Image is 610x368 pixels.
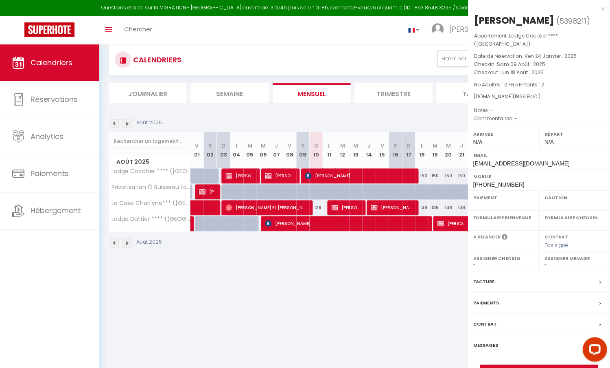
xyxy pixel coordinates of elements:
span: Sam 09 Août . 2025 [496,61,545,68]
p: Date de réservation : [474,52,604,60]
label: Paiements [473,299,498,307]
span: 5398211 [559,16,586,26]
label: Caution [544,194,605,202]
p: Checkin : [474,60,604,68]
p: Commentaires : [474,115,604,123]
p: Appartement : [474,32,604,48]
span: Nb Enfants : 2 [511,81,544,88]
span: ( € ) [512,93,540,100]
p: Notes : [474,106,604,115]
span: Lodge Cocotier **** ([GEOGRAPHIC_DATA]) [474,32,558,47]
label: Arrivée [473,130,533,138]
label: Contrat [473,320,496,328]
label: Email [473,151,605,159]
p: Checkout : [474,68,604,77]
span: - [514,115,517,122]
label: Formulaire Bienvenue [473,214,533,222]
i: Sélectionner OUI si vous souhaiter envoyer les séquences de messages post-checkout [501,234,507,242]
label: Facture [473,278,494,286]
div: x [468,4,604,14]
label: Formulaire Checkin [544,214,605,222]
span: [PHONE_NUMBER] [473,181,524,188]
label: Paiement [473,194,533,202]
label: Mobile [473,172,605,181]
span: Nb Adultes : 2 - [474,81,544,88]
label: Départ [544,130,605,138]
label: Contrat [544,234,568,239]
span: Pas signé [544,242,568,249]
span: Lun 18 Août . 2025 [500,69,543,76]
label: Assigner Checkin [473,254,533,262]
div: [PERSON_NAME] [474,14,554,27]
span: [EMAIL_ADDRESS][DOMAIN_NAME] [473,160,569,167]
iframe: LiveChat chat widget [576,334,610,368]
span: - [490,107,493,114]
div: [DOMAIN_NAME] [474,93,604,101]
span: 1869.84 [514,93,533,100]
span: N/A [544,139,553,145]
label: A relancer [473,234,500,240]
span: ( ) [556,15,590,26]
span: Ven 24 Janvier . 2025 [524,53,576,59]
span: N/A [473,139,482,145]
label: Assigner Menage [544,254,605,262]
label: Messages [473,341,498,350]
